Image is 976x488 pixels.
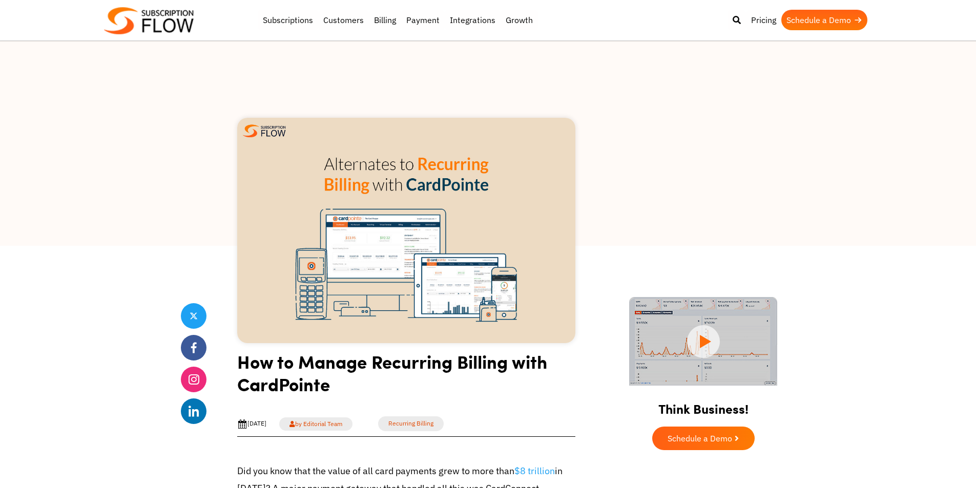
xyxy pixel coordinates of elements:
[104,7,194,34] img: Subscriptionflow
[629,297,777,386] img: intro video
[781,10,867,30] a: Schedule a Demo
[237,350,575,403] h1: How to Manage Recurring Billing with CardPointe
[611,389,796,421] h2: Think Business!
[746,10,781,30] a: Pricing
[369,10,401,30] a: Billing
[237,419,266,429] div: [DATE]
[445,10,501,30] a: Integrations
[652,427,755,450] a: Schedule a Demo
[378,416,444,431] a: Recurring Billing
[401,10,445,30] a: Payment
[514,465,555,477] a: $8 trillion
[237,118,575,343] img: Recurring billing with Cardpointe
[258,10,318,30] a: Subscriptions
[668,434,732,442] span: Schedule a Demo
[279,417,352,431] a: by Editorial Team
[318,10,369,30] a: Customers
[501,10,538,30] a: Growth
